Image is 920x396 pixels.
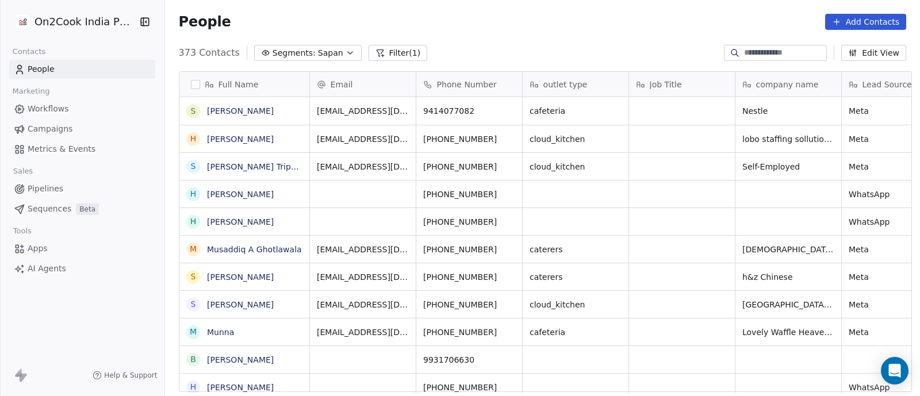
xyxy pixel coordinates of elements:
[207,272,274,282] a: [PERSON_NAME]
[190,243,197,255] div: M
[190,188,196,200] div: H
[9,199,155,218] a: SequencesBeta
[756,79,819,90] span: company name
[273,47,316,59] span: Segments:
[218,79,259,90] span: Full Name
[423,161,515,172] span: [PHONE_NUMBER]
[9,99,155,118] a: Workflows
[317,326,409,338] span: [EMAIL_ADDRESS][DOMAIN_NAME]
[207,190,274,199] a: [PERSON_NAME]
[423,354,515,366] span: 9931706630
[9,120,155,139] a: Campaigns
[207,355,274,364] a: [PERSON_NAME]
[841,45,906,61] button: Edit View
[530,299,622,310] span: cloud_kitchen
[742,161,834,172] span: Self-Employed
[742,244,834,255] span: [DEMOGRAPHIC_DATA] CATERES
[179,13,231,30] span: People
[207,300,274,309] a: [PERSON_NAME]
[14,12,130,32] button: On2Cook India Pvt. Ltd.
[416,72,522,97] div: Phone Number
[7,83,55,100] span: Marketing
[369,45,428,61] button: Filter(1)
[190,271,195,283] div: S
[8,222,36,240] span: Tools
[9,140,155,159] a: Metrics & Events
[317,271,409,283] span: [EMAIL_ADDRESS][DOMAIN_NAME]
[28,203,71,215] span: Sequences
[207,134,274,144] a: [PERSON_NAME]
[423,326,515,338] span: [PHONE_NUMBER]
[190,381,196,393] div: H
[179,97,310,393] div: grid
[881,357,908,385] div: Open Intercom Messenger
[310,72,416,97] div: Email
[629,72,735,97] div: Job Title
[742,299,834,310] span: [GEOGRAPHIC_DATA], [GEOGRAPHIC_DATA]
[207,162,306,171] a: [PERSON_NAME] Tripathi
[317,161,409,172] span: [EMAIL_ADDRESS][DOMAIN_NAME]
[317,244,409,255] span: [EMAIL_ADDRESS][DOMAIN_NAME]
[318,47,343,59] span: Sapan
[735,72,841,97] div: company name
[190,216,196,228] div: H
[742,105,834,117] span: Nestle
[76,203,99,215] span: Beta
[423,271,515,283] span: [PHONE_NUMBER]
[7,43,51,60] span: Contacts
[530,161,622,172] span: cloud_kitchen
[742,133,834,145] span: lobo staffing sollution pvt ltd
[207,245,302,254] a: Musaddiq A Ghotlawala
[317,133,409,145] span: [EMAIL_ADDRESS][DOMAIN_NAME]
[207,328,234,337] a: Munna
[28,123,72,135] span: Campaigns
[28,103,69,115] span: Workflows
[190,298,195,310] div: S
[742,326,834,338] span: Lovely Waffle Heaven's
[423,244,515,255] span: [PHONE_NUMBER]
[9,239,155,258] a: Apps
[207,217,274,226] a: [PERSON_NAME]
[530,105,622,117] span: cafeteria
[523,72,628,97] div: outlet type
[9,179,155,198] a: Pipelines
[207,106,274,116] a: [PERSON_NAME]
[207,383,274,392] a: [PERSON_NAME]
[742,271,834,283] span: h&z Chinese
[190,353,196,366] div: B
[423,133,515,145] span: [PHONE_NUMBER]
[331,79,353,90] span: Email
[423,189,515,200] span: [PHONE_NUMBER]
[530,271,622,283] span: caterers
[9,60,155,79] a: People
[93,371,157,380] a: Help & Support
[437,79,497,90] span: Phone Number
[8,163,38,180] span: Sales
[190,160,195,172] div: S
[423,216,515,228] span: [PHONE_NUMBER]
[34,14,135,29] span: On2Cook India Pvt. Ltd.
[28,183,63,195] span: Pipelines
[423,299,515,310] span: [PHONE_NUMBER]
[190,133,196,145] div: H
[543,79,588,90] span: outlet type
[530,326,622,338] span: cafeteria
[530,133,622,145] span: cloud_kitchen
[423,382,515,393] span: [PHONE_NUMBER]
[9,259,155,278] a: AI Agents
[16,15,30,29] img: on2cook%20logo-04%20copy.jpg
[190,326,197,338] div: M
[190,105,195,117] div: S
[423,105,515,117] span: 9414077082
[530,244,622,255] span: caterers
[650,79,682,90] span: Job Title
[825,14,906,30] button: Add Contacts
[28,143,95,155] span: Metrics & Events
[862,79,912,90] span: Lead Source
[28,243,48,255] span: Apps
[317,105,409,117] span: [EMAIL_ADDRESS][DOMAIN_NAME]
[28,263,66,275] span: AI Agents
[179,72,309,97] div: Full Name
[28,63,55,75] span: People
[104,371,157,380] span: Help & Support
